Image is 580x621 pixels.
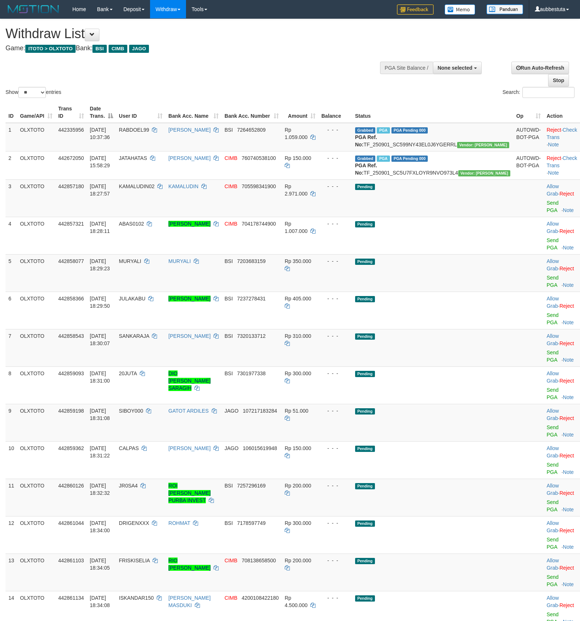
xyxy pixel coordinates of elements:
td: OLXTOTO [17,254,55,292]
div: - - - [321,295,349,302]
span: PGA Pending [391,156,428,162]
a: Note [563,207,574,213]
span: Copy 760740538100 to clipboard [242,155,276,161]
b: PGA Ref. No: [355,134,377,147]
td: 7 [6,329,17,366]
span: 442859198 [58,408,84,414]
th: Trans ID: activate to sort column ascending [55,102,87,123]
td: 12 [6,516,17,554]
span: Rp 200.000 [285,558,311,563]
td: OLXTOTO [17,441,55,479]
div: - - - [321,183,349,190]
span: [DATE] 15:58:29 [90,155,110,168]
span: [DATE] 18:31:22 [90,445,110,459]
span: Copy 106015619948 to clipboard [243,445,277,451]
span: SIBOY000 [119,408,143,414]
span: · [547,520,559,533]
span: · [547,221,559,234]
td: 3 [6,179,17,217]
td: OLXTOTO [17,179,55,217]
div: - - - [321,445,349,452]
div: - - - [321,220,349,227]
a: Send PGA [547,462,559,475]
span: [DATE] 18:32:32 [90,483,110,496]
span: [DATE] 18:27:57 [90,183,110,197]
td: OLXTOTO [17,366,55,404]
a: Note [548,142,559,147]
td: OLXTOTO [17,151,55,179]
span: JR0SA4 [119,483,138,489]
span: JAGO [225,445,238,451]
span: 442858543 [58,333,84,339]
span: MURYALI [119,258,141,264]
span: Vendor URL: https://secure5.1velocity.biz [457,142,510,148]
a: ROHMAT [168,520,190,526]
span: Grabbed [355,156,376,162]
span: Copy 705598341900 to clipboard [242,183,276,189]
span: · [547,183,559,197]
td: · [544,554,580,591]
a: Send PGA [547,499,559,512]
a: Send PGA [547,424,559,438]
label: Show entries [6,87,61,98]
span: Copy 708138658500 to clipboard [242,558,276,563]
span: Pending [355,296,375,302]
span: FRISKISELIA [119,558,150,563]
div: PGA Site Balance / [380,62,433,74]
img: Feedback.jpg [397,4,434,15]
td: OLXTOTO [17,292,55,329]
span: CIMB [225,221,237,227]
span: Copy 7237278431 to clipboard [237,296,266,302]
span: Rp 300.000 [285,520,311,526]
span: BSI [225,483,233,489]
a: Note [563,394,574,400]
span: JULAKABU [119,296,145,302]
a: [PERSON_NAME] [168,296,211,302]
td: 13 [6,554,17,591]
span: Rp 405.000 [285,296,311,302]
span: 20JUTA [119,370,137,376]
span: CALPAS [119,445,139,451]
a: Allow Grab [547,183,559,197]
span: Pending [355,333,375,340]
a: Reject [559,602,574,608]
a: Note [563,282,574,288]
div: - - - [321,407,349,414]
span: Pending [355,595,375,602]
span: · [547,483,559,496]
a: Reject [559,565,574,571]
a: Note [563,357,574,363]
a: RIO [PERSON_NAME] [168,558,211,571]
td: OLXTOTO [17,479,55,516]
select: Showentries [18,87,46,98]
a: Reject [559,527,574,533]
span: KAMALUDIN02 [119,183,154,189]
a: Reject [559,340,574,346]
td: AUTOWD-BOT-PGA [513,123,544,151]
a: KAMALUDIN [168,183,198,189]
span: Rp 150.000 [285,155,311,161]
span: Rp 310.000 [285,333,311,339]
a: Allow Grab [547,221,559,234]
a: ROI [PERSON_NAME] PURBA INVEST [168,483,211,503]
span: RABDOEL99 [119,127,149,133]
span: [DATE] 18:29:50 [90,296,110,309]
span: Rp 1.059.000 [285,127,307,140]
span: JAGO [129,45,149,53]
a: Allow Grab [547,483,559,496]
button: None selected [433,62,482,74]
a: [PERSON_NAME] [168,127,211,133]
a: GATOT ARDILES [168,408,209,414]
span: Pending [355,184,375,190]
span: [DATE] 18:34:00 [90,520,110,533]
span: · [547,558,559,571]
td: 2 [6,151,17,179]
span: 442861044 [58,520,84,526]
span: BSI [225,520,233,526]
a: Note [563,432,574,438]
span: Copy 7301977338 to clipboard [237,370,266,376]
td: · · [544,151,580,179]
span: JAGO [225,408,238,414]
span: · [547,408,559,421]
th: Amount: activate to sort column ascending [282,102,318,123]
